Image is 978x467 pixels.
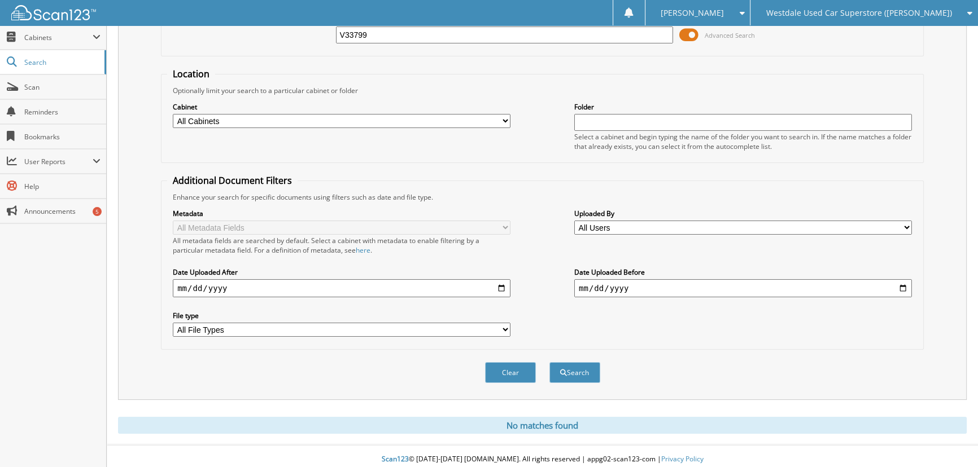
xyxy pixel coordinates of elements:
span: Scan123 [382,454,409,464]
span: Help [24,182,101,191]
img: scan123-logo-white.svg [11,5,96,20]
span: [PERSON_NAME] [661,10,724,16]
label: Date Uploaded After [173,267,510,277]
span: Westdale Used Car Superstore ([PERSON_NAME]) [766,10,952,16]
span: Announcements [24,206,101,216]
button: Clear [485,362,536,383]
div: No matches found [118,417,967,434]
span: Bookmarks [24,132,101,142]
label: Folder [574,102,912,112]
span: Advanced Search [704,31,754,39]
label: Cabinet [173,102,510,112]
iframe: Chat Widget [922,413,978,467]
label: File type [173,311,510,320]
a: Privacy Policy [661,454,704,464]
input: end [574,279,912,297]
button: Search [549,362,600,383]
span: User Reports [24,157,93,166]
div: Optionally limit your search to a particular cabinet or folder [167,86,918,95]
span: Scan [24,82,101,92]
input: start [173,279,510,297]
label: Date Uploaded Before [574,267,912,277]
div: All metadata fields are searched by default. Select a cabinet with metadata to enable filtering b... [173,236,510,255]
span: Search [24,58,99,67]
a: here [356,245,370,255]
span: Reminders [24,107,101,117]
div: Enhance your search for specific documents using filters such as date and file type. [167,192,918,202]
div: Select a cabinet and begin typing the name of the folder you want to search in. If the name match... [574,132,912,151]
div: 5 [93,207,102,216]
label: Uploaded By [574,209,912,218]
legend: Additional Document Filters [167,174,298,187]
label: Metadata [173,209,510,218]
legend: Location [167,68,215,80]
span: Cabinets [24,33,93,42]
